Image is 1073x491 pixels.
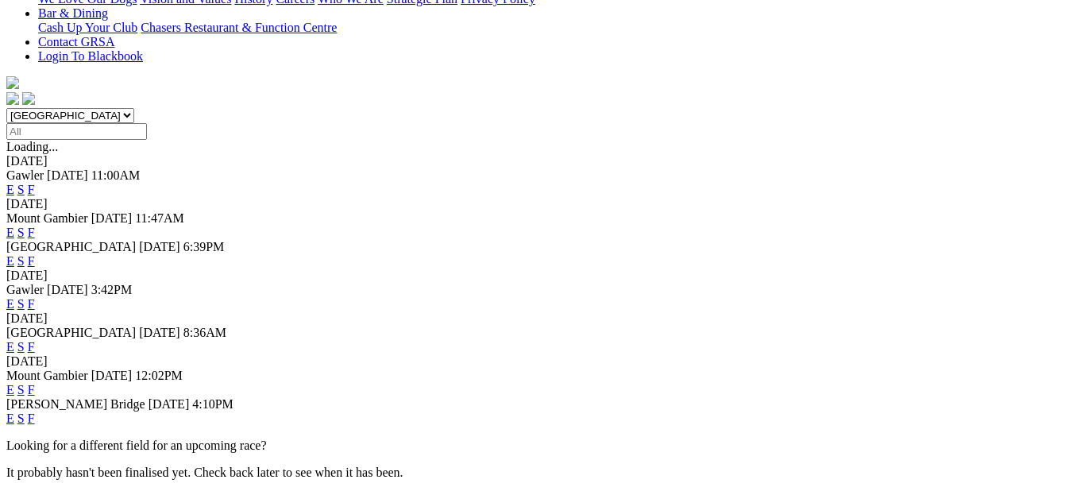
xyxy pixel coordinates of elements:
a: Cash Up Your Club [38,21,137,34]
a: S [17,340,25,354]
div: Bar & Dining [38,21,1067,35]
div: [DATE] [6,197,1067,211]
a: S [17,183,25,196]
a: F [28,183,35,196]
span: [DATE] [47,283,88,296]
a: S [17,226,25,239]
a: E [6,254,14,268]
span: [DATE] [91,211,133,225]
a: F [28,254,35,268]
a: Login To Blackbook [38,49,143,63]
img: logo-grsa-white.png [6,76,19,89]
span: [PERSON_NAME] Bridge [6,397,145,411]
p: Looking for a different field for an upcoming race? [6,439,1067,453]
a: S [17,254,25,268]
a: F [28,226,35,239]
img: twitter.svg [22,92,35,105]
span: 11:47AM [135,211,184,225]
span: 4:10PM [192,397,234,411]
input: Select date [6,123,147,140]
span: [DATE] [149,397,190,411]
div: [DATE] [6,311,1067,326]
span: [DATE] [139,326,180,339]
img: facebook.svg [6,92,19,105]
span: Mount Gambier [6,211,88,225]
span: Mount Gambier [6,369,88,382]
a: S [17,412,25,425]
span: Loading... [6,140,58,153]
span: 11:00AM [91,168,141,182]
span: [GEOGRAPHIC_DATA] [6,326,136,339]
span: 6:39PM [183,240,225,253]
a: F [28,383,35,396]
a: E [6,183,14,196]
a: E [6,297,14,311]
a: Bar & Dining [38,6,108,20]
span: 3:42PM [91,283,133,296]
span: [DATE] [139,240,180,253]
span: 8:36AM [183,326,226,339]
span: [GEOGRAPHIC_DATA] [6,240,136,253]
div: [DATE] [6,269,1067,283]
a: E [6,340,14,354]
div: [DATE] [6,354,1067,369]
a: E [6,226,14,239]
span: Gawler [6,283,44,296]
a: E [6,412,14,425]
a: Chasers Restaurant & Function Centre [141,21,337,34]
span: [DATE] [91,369,133,382]
a: F [28,412,35,425]
span: 12:02PM [135,369,183,382]
div: [DATE] [6,154,1067,168]
span: Gawler [6,168,44,182]
span: [DATE] [47,168,88,182]
partial: It probably hasn't been finalised yet. Check back later to see when it has been. [6,466,403,479]
a: S [17,383,25,396]
a: Contact GRSA [38,35,114,48]
a: S [17,297,25,311]
a: F [28,340,35,354]
a: F [28,297,35,311]
a: E [6,383,14,396]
